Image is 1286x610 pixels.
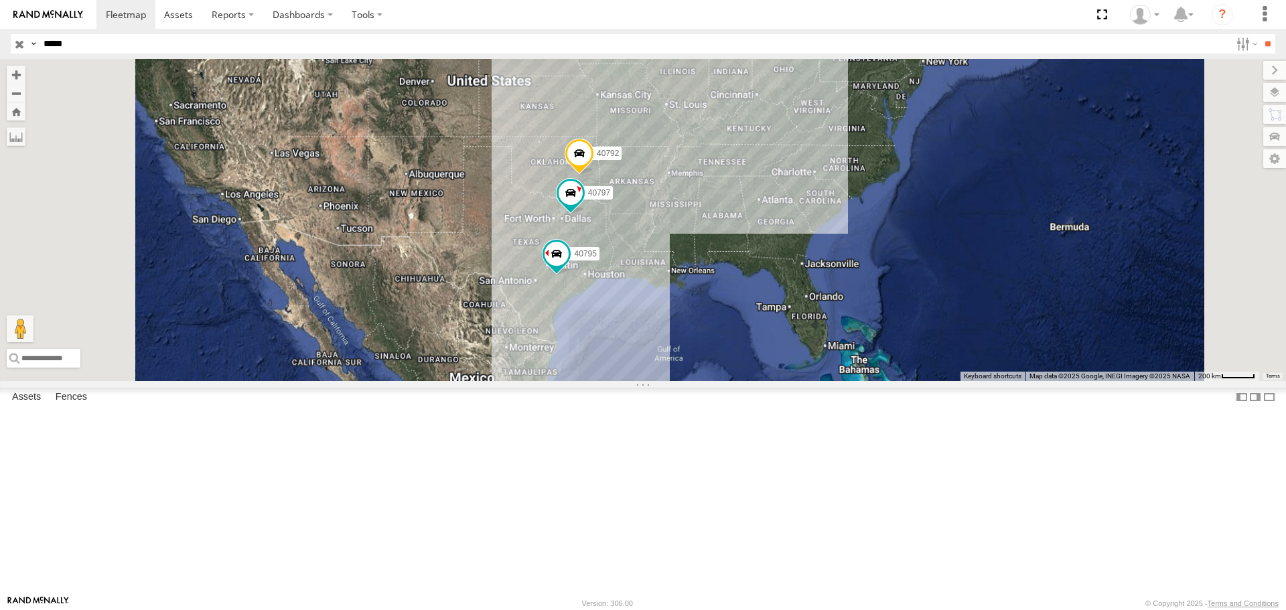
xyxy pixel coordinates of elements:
[574,250,596,259] span: 40795
[588,189,610,198] span: 40797
[1263,388,1276,407] label: Hide Summary Table
[7,66,25,84] button: Zoom in
[49,388,94,407] label: Fences
[1266,373,1280,378] a: Terms (opens in new tab)
[1208,599,1279,607] a: Terms and Conditions
[582,599,633,607] div: Version: 306.00
[5,388,48,407] label: Assets
[1235,388,1248,407] label: Dock Summary Table to the Left
[1231,34,1260,54] label: Search Filter Options
[7,315,33,342] button: Drag Pegman onto the map to open Street View
[1198,372,1221,380] span: 200 km
[964,372,1021,381] button: Keyboard shortcuts
[13,10,83,19] img: rand-logo.svg
[1145,599,1279,607] div: © Copyright 2025 -
[1194,372,1259,381] button: Map Scale: 200 km per 47 pixels
[1029,372,1190,380] span: Map data ©2025 Google, INEGI Imagery ©2025 NASA
[1248,388,1262,407] label: Dock Summary Table to the Right
[1212,4,1233,25] i: ?
[7,597,69,610] a: Visit our Website
[7,102,25,121] button: Zoom Home
[7,127,25,146] label: Measure
[1263,149,1286,168] label: Map Settings
[1125,5,1164,25] div: Aurora Salinas
[28,34,39,54] label: Search Query
[7,84,25,102] button: Zoom out
[597,149,619,158] span: 40792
